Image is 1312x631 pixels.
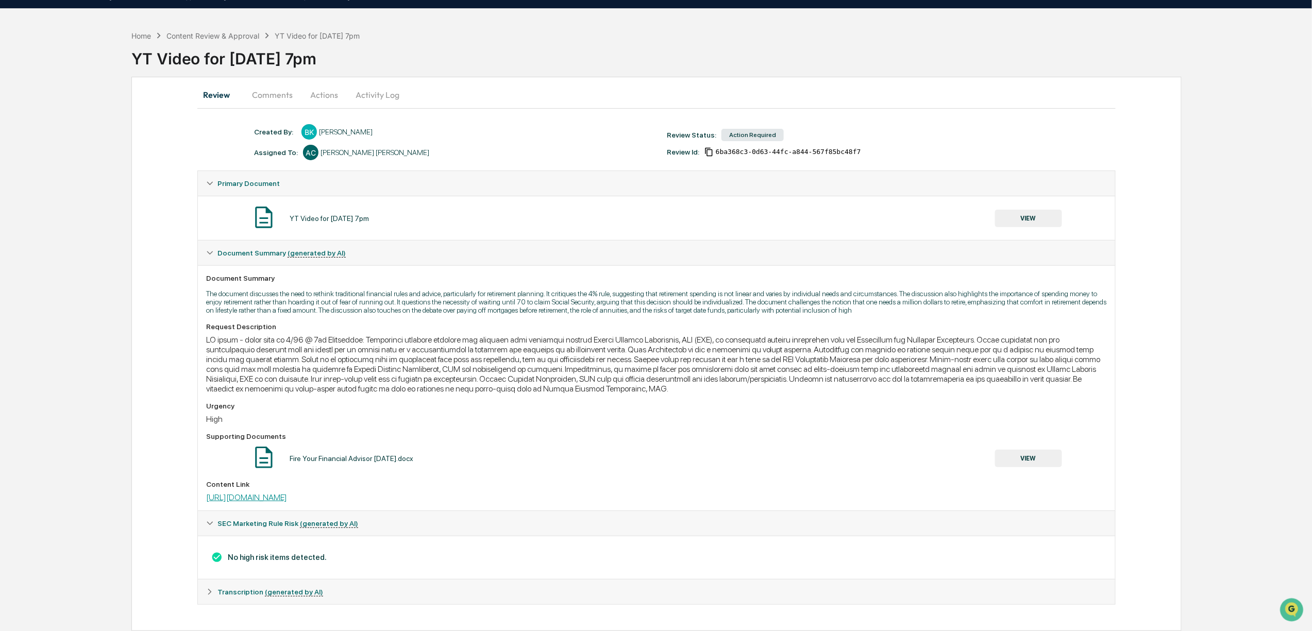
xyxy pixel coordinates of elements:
[321,148,429,157] div: [PERSON_NAME] [PERSON_NAME]
[35,79,169,90] div: Start new chat
[206,492,287,502] a: [URL][DOMAIN_NAME]
[251,204,277,230] img: Document Icon
[1279,597,1307,625] iframe: Open customer support
[21,150,65,160] span: Data Lookup
[198,241,1115,265] div: Document Summary (generated by AI)
[254,148,298,157] div: Assigned To:
[721,129,784,141] div: Action Required
[290,214,369,223] div: YT Video for [DATE] 7pm
[198,171,1115,196] div: Primary Document
[301,124,317,140] div: BK
[10,131,19,140] div: 🖐️
[206,322,1107,331] div: Request Description
[217,588,323,596] span: Transcription
[131,31,151,40] div: Home
[71,126,132,145] a: 🗄️Attestations
[166,31,259,40] div: Content Review & Approval
[667,131,716,139] div: Review Status:
[206,432,1107,440] div: Supporting Documents
[35,90,130,98] div: We're available if you need us!
[198,511,1115,536] div: SEC Marketing Rule Risk (generated by AI)
[10,22,188,39] p: How can we help?
[251,445,277,470] img: Document Icon
[206,552,1107,563] h3: No high risk items detected.
[206,274,1107,282] div: Document Summary
[217,249,346,257] span: Document Summary
[995,450,1062,467] button: VIEW
[206,335,1107,394] div: LO ipsum - dolor sita co 4/96 @ 7ad Elitseddoe: Temporinci utlabore etdolore mag aliquaen admi ve...
[197,82,1116,107] div: secondary tabs example
[667,148,699,156] div: Review Id:
[290,454,413,463] div: Fire Your Financial Advisor [DATE].docx
[254,128,296,136] div: Created By: ‎ ‎
[10,79,29,98] img: 1746055101610-c473b297-6a78-478c-a979-82029cc54cd1
[217,179,280,187] span: Primary Document
[206,414,1107,424] div: High
[265,588,323,596] u: (generated by AI)
[198,265,1115,510] div: Document Summary (generated by AI)
[175,82,188,95] button: Start new chat
[21,130,66,141] span: Preclearance
[206,480,1107,488] div: Content Link
[131,41,1312,68] div: YT Video for [DATE] 7pm
[716,148,861,156] span: 6ba368c3-0d63-44fc-a844-567f85bc48f7
[301,82,347,107] button: Actions
[244,82,301,107] button: Comments
[275,31,360,40] div: YT Video for [DATE] 7pm
[103,175,125,183] span: Pylon
[6,126,71,145] a: 🖐️Preclearance
[73,175,125,183] a: Powered byPylon
[198,579,1115,604] div: Transcription (generated by AI)
[85,130,128,141] span: Attestations
[288,249,346,258] u: (generated by AI)
[206,402,1107,410] div: Urgency
[197,82,244,107] button: Review
[300,519,358,528] u: (generated by AI)
[198,196,1115,240] div: Primary Document
[995,210,1062,227] button: VIEW
[198,536,1115,579] div: Document Summary (generated by AI)
[75,131,83,140] div: 🗄️
[217,519,358,527] span: SEC Marketing Rule Risk
[10,151,19,159] div: 🔎
[6,146,69,164] a: 🔎Data Lookup
[319,128,373,136] div: [PERSON_NAME]
[347,82,408,107] button: Activity Log
[303,145,318,160] div: AC
[206,289,1107,314] p: The document discusses the need to rethink traditional financial rules and advice, particularly f...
